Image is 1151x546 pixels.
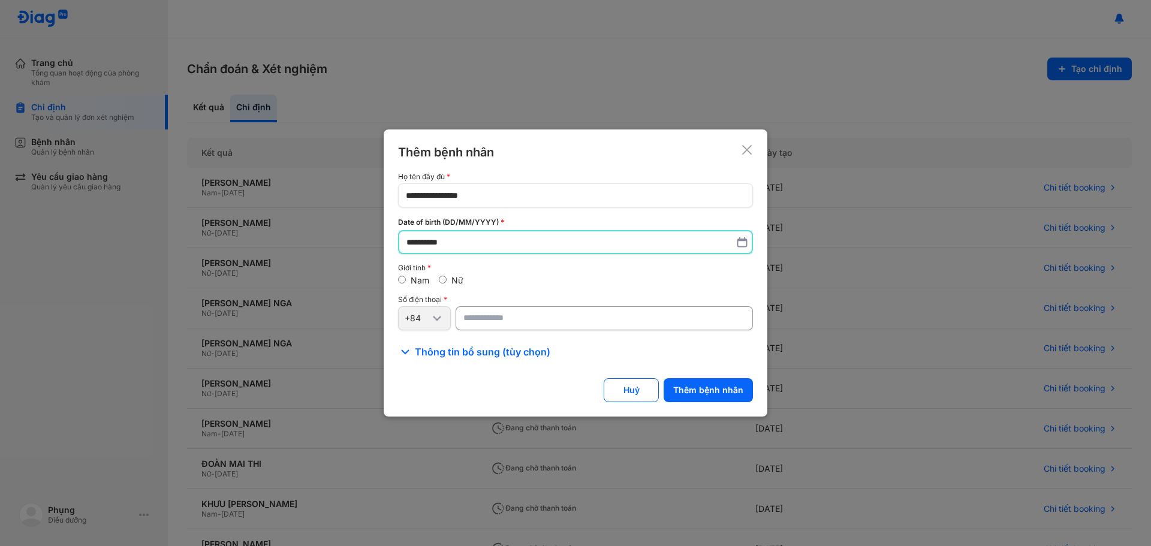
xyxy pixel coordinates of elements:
div: +84 [405,313,430,324]
div: Số điện thoại [398,295,753,304]
button: Huỷ [604,378,659,402]
div: Giới tính [398,264,753,272]
label: Nam [411,275,429,285]
button: Thêm bệnh nhân [664,378,753,402]
div: Thêm bệnh nhân [398,144,494,161]
span: Thông tin bổ sung (tùy chọn) [415,345,550,359]
label: Nữ [451,275,463,285]
div: Họ tên đầy đủ [398,173,753,181]
div: Date of birth (DD/MM/YYYY) [398,217,753,228]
